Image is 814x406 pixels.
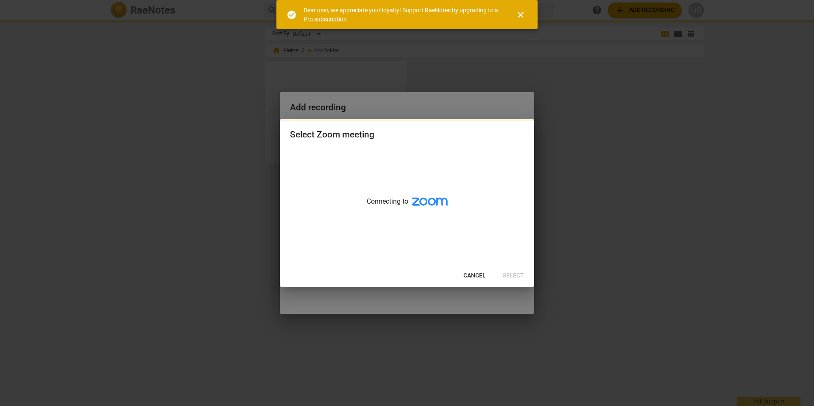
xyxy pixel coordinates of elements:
button: Close [510,5,531,25]
button: Cancel [457,268,493,283]
span: check_circle [287,10,297,20]
div: Select Zoom meeting [290,129,374,140]
span: close [516,10,526,20]
a: Pro subscription [304,16,347,22]
div: Dear user, we appreciate your loyalty! Support RaeNotes by upgrading to a [304,6,500,23]
div: Connecting to [280,148,534,265]
span: Cancel [463,272,486,280]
